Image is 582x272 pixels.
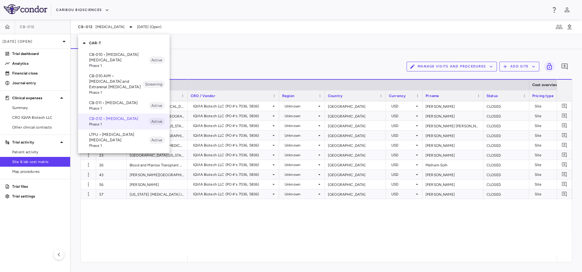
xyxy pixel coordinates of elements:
div: LTFU • [MEDICAL_DATA] [MEDICAL_DATA]Phase 1Active [78,129,170,151]
span: Phase 1 [89,106,149,111]
p: CB-010 AIM • [MEDICAL_DATA] and Extrarenal [MEDICAL_DATA] [89,73,143,90]
p: CB-012 • [MEDICAL_DATA] [89,116,149,121]
p: CB-011 • [MEDICAL_DATA] [89,100,149,106]
span: Active [149,57,165,63]
p: LTFU • [MEDICAL_DATA] [MEDICAL_DATA] [89,132,149,143]
div: CB-010 • [MEDICAL_DATA] [MEDICAL_DATA]Phase 1Active [78,49,170,71]
span: Active [149,103,165,108]
div: CAR-T [78,37,170,49]
span: Phase 1 [89,63,149,68]
div: CB-010 AIM • [MEDICAL_DATA] and Extrarenal [MEDICAL_DATA]Phase 1Screening [78,71,170,98]
p: CAR-T [89,40,170,46]
div: CB-011 • [MEDICAL_DATA]Phase 1Active [78,98,170,114]
span: Active [149,119,165,124]
p: CB-010 • [MEDICAL_DATA] [MEDICAL_DATA] [89,52,149,63]
span: Phase 1 [89,121,149,127]
span: Screening [143,82,165,87]
span: Phase 1 [89,90,143,95]
span: Active [149,137,165,143]
span: Phase 1 [89,143,149,148]
div: CB-012 • [MEDICAL_DATA]Phase 1Active [78,114,170,129]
